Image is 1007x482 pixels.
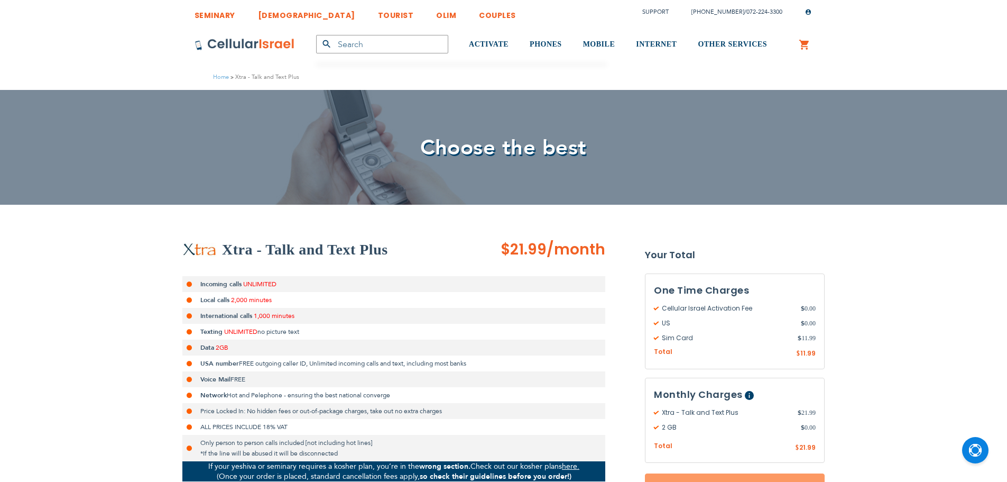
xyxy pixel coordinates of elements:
[230,375,245,384] span: FREE
[229,72,299,82] li: Xtra - Talk and Text Plus
[654,441,672,451] span: Total
[654,319,801,328] span: US
[654,283,816,298] h3: One Time Charges
[200,359,239,368] strong: USA number
[547,239,605,260] span: /month
[801,423,805,432] span: $
[436,3,456,22] a: OLIM
[636,25,677,65] a: INTERNET
[698,40,767,48] span: OTHER SERVICES
[654,347,672,357] span: Total
[642,8,669,16] a: Support
[420,471,571,481] strong: so check their guidelines before you order!)
[746,8,782,16] a: 072-224-3300
[645,247,825,263] strong: Your Total
[257,328,299,336] span: no picture text
[798,333,801,343] span: $
[200,280,242,288] strong: Incoming calls
[530,40,562,48] span: PHONES
[801,319,805,328] span: $
[200,391,227,399] strong: Network
[654,333,798,343] span: Sim Card
[182,461,605,481] p: If your yeshiva or seminary requires a kosher plan, you’re in the Check out our kosher plans (Onc...
[469,40,509,48] span: ACTIVATE
[691,8,744,16] a: [PHONE_NUMBER]
[200,296,229,304] strong: Local calls
[681,4,782,20] li: /
[222,239,388,260] h2: Xtra - Talk and Text Plus
[258,3,355,22] a: [DEMOGRAPHIC_DATA]
[796,349,800,359] span: $
[562,461,579,471] a: here.
[200,328,223,336] strong: Texting
[239,359,466,368] span: FREE outgoing caller ID, Unlimited incoming calls and text, including most banks
[224,328,257,336] span: UNLIMITED
[799,443,816,452] span: 21.99
[801,304,816,313] span: 0.00
[798,408,801,417] span: $
[583,40,615,48] span: MOBILE
[200,343,214,352] strong: Data
[654,388,743,401] span: Monthly Charges
[243,280,276,288] span: UNLIMITED
[195,38,295,51] img: Cellular Israel Logo
[200,312,252,320] strong: International calls
[801,304,805,313] span: $
[654,304,801,313] span: Cellular Israel Activation Fee
[479,3,516,22] a: COUPLES
[469,25,509,65] a: ACTIVATE
[745,391,754,400] span: Help
[182,403,605,419] li: Price Locked In: No hidden fees or out-of-package charges, take out no extra charges
[254,312,294,320] span: 1,000 minutes
[801,319,816,328] span: 0.00
[231,296,272,304] span: 2,000 minutes
[636,40,677,48] span: INTERNET
[200,375,230,384] strong: Voice Mail
[530,25,562,65] a: PHONES
[227,391,390,399] span: Hot and Pelephone - ensuring the best national converge
[501,239,547,260] span: $21.99
[316,35,448,53] input: Search
[216,343,228,352] span: 2GB
[195,3,235,22] a: SEMINARY
[654,423,801,432] span: 2 GB
[182,435,605,461] li: Only person to person calls included [not including hot lines] *If the line will be abused it wil...
[420,133,587,162] span: Choose the best
[798,333,816,343] span: 11.99
[378,3,414,22] a: TOURIST
[654,408,798,417] span: Xtra - Talk and Text Plus
[795,443,799,453] span: $
[182,419,605,435] li: ALL PRICES INCLUDE 18% VAT
[800,349,816,358] span: 11.99
[698,25,767,65] a: OTHER SERVICES
[419,461,470,471] strong: wrong section.
[182,243,217,257] img: Xtra - Talk and Text Plus
[583,25,615,65] a: MOBILE
[801,423,816,432] span: 0.00
[213,73,229,81] a: Home
[798,408,816,417] span: 21.99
